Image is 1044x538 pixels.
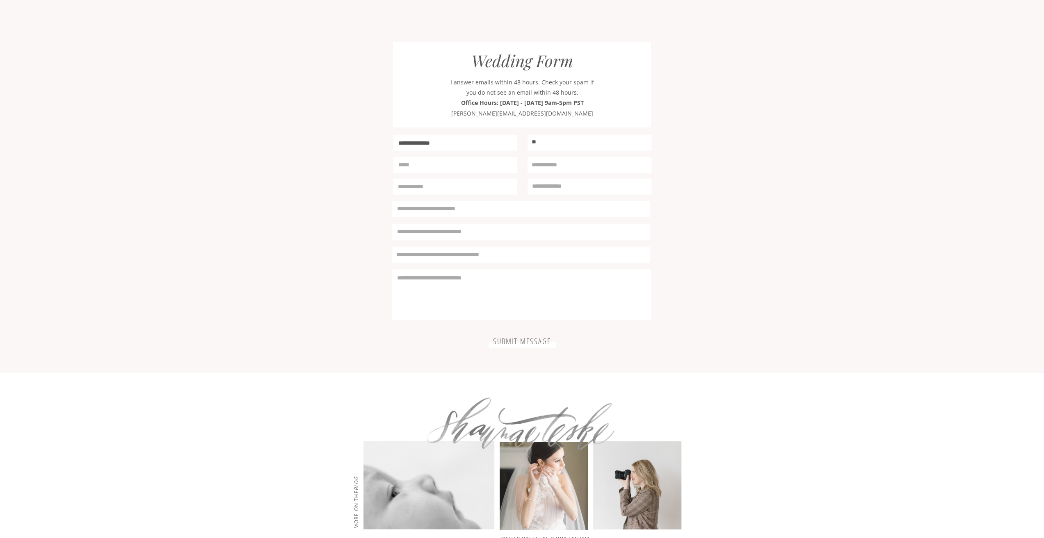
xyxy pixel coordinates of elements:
[493,337,551,345] a: Submit Message
[352,443,359,529] a: more on theblog
[450,51,594,71] p: Wedding Form
[352,476,359,490] i: blog
[461,99,584,107] b: Office Hours: [DATE] - [DATE] 9am-5pm PST
[352,443,359,529] p: more on the
[446,77,599,120] p: I answer emails within 48 hours. Check your spam if you do not see an email within 48 hours. [PER...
